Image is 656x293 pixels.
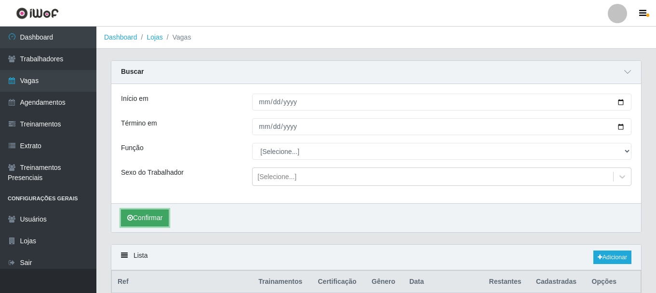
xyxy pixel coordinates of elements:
[104,33,137,41] a: Dashboard
[593,251,631,264] a: Adicionar
[121,143,144,153] label: Função
[121,209,169,226] button: Confirmar
[252,118,631,135] input: 00/00/0000
[147,33,162,41] a: Lojas
[16,7,59,19] img: CoreUI Logo
[121,68,144,75] strong: Buscar
[252,94,631,111] input: 00/00/0000
[121,94,148,104] label: Início em
[163,32,191,42] li: Vagas
[111,245,641,270] div: Lista
[257,172,296,182] div: [Selecione...]
[121,167,184,178] label: Sexo do Trabalhador
[96,27,656,49] nav: breadcrumb
[121,118,157,128] label: Término em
